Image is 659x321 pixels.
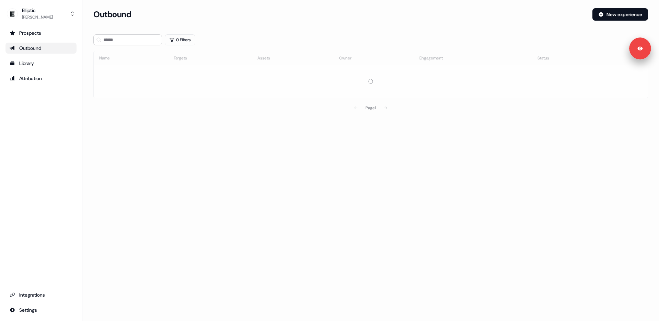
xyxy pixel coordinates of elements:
[165,34,195,45] button: 0 Filters
[22,7,53,14] div: Elliptic
[592,8,648,21] button: New experience
[5,73,77,84] a: Go to attribution
[93,9,131,20] h3: Outbound
[10,30,72,36] div: Prospects
[10,307,72,313] div: Settings
[10,291,72,298] div: Integrations
[10,75,72,82] div: Attribution
[22,14,53,21] div: [PERSON_NAME]
[5,27,77,38] a: Go to prospects
[10,45,72,52] div: Outbound
[5,58,77,69] a: Go to templates
[5,305,77,316] a: Go to integrations
[10,60,72,67] div: Library
[5,5,77,22] button: Elliptic[PERSON_NAME]
[5,289,77,300] a: Go to integrations
[5,43,77,54] a: Go to outbound experience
